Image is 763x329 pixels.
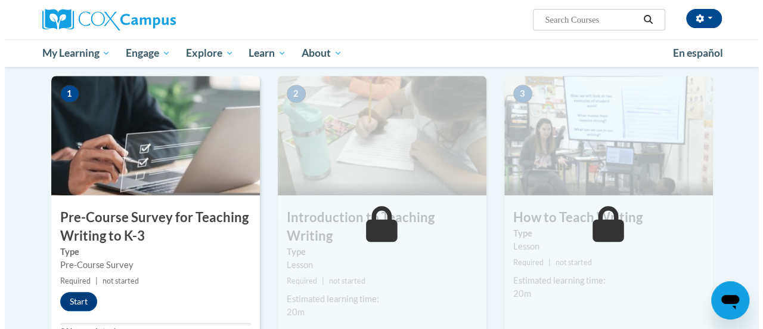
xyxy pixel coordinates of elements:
[544,258,546,267] span: |
[55,259,246,272] div: Pre-Course Survey
[282,259,473,272] div: Lesson
[500,208,708,227] h3: How to Teach Writing
[508,274,699,287] div: Estimated learning time:
[508,240,699,253] div: Lesson
[500,76,708,195] img: Course Image
[37,46,106,60] span: My Learning
[55,245,246,259] label: Type
[634,13,652,27] button: Search
[273,76,482,195] img: Course Image
[317,276,320,285] span: |
[29,39,726,67] div: Main menu
[55,85,75,103] span: 1
[324,276,361,285] span: not started
[30,39,114,67] a: My Learning
[539,13,634,27] input: Search Courses
[46,76,255,195] img: Course Image
[508,258,539,267] span: Required
[706,281,745,319] iframe: Button to launch messaging window
[508,288,526,299] span: 20m
[181,46,229,60] span: Explore
[668,47,718,59] span: En español
[38,9,171,30] img: Cox Campus
[282,276,312,285] span: Required
[173,39,237,67] a: Explore
[282,245,473,259] label: Type
[681,9,717,28] button: Account Settings
[121,46,166,60] span: Engage
[551,258,587,267] span: not started
[55,292,92,311] button: Start
[282,85,301,103] span: 2
[508,85,528,103] span: 3
[236,39,289,67] a: Learn
[55,276,86,285] span: Required
[273,208,482,245] h3: Introduction to Teaching Writing
[244,46,281,60] span: Learn
[508,227,699,240] label: Type
[46,208,255,245] h3: Pre-Course Survey for Teaching Writing to K-3
[282,307,300,317] span: 20m
[660,41,726,66] a: En español
[98,276,134,285] span: not started
[91,276,93,285] span: |
[297,46,337,60] span: About
[38,9,252,30] a: Cox Campus
[113,39,173,67] a: Engage
[282,293,473,306] div: Estimated learning time:
[289,39,345,67] a: About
